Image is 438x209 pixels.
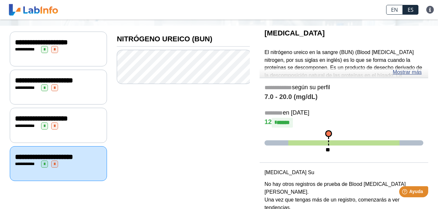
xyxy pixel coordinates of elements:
h4: 7.0 - 20.0 (mg/dL) [264,93,423,101]
h5: en [DATE] [264,109,423,117]
iframe: Help widget launcher [380,184,431,202]
font: 12 [264,118,272,125]
p: [MEDICAL_DATA] Su [264,169,423,176]
h5: según su perfil [264,84,423,91]
b: NITRÓGENO UREICO (BUN) [117,35,212,43]
a: Mostrar más [393,68,422,76]
b: [MEDICAL_DATA] [264,29,325,37]
a: ES [403,5,418,15]
a: EN [386,5,403,15]
p: El nitrógeno ureico en la sangre (BUN) (Blood [MEDICAL_DATA] nitrogen, por sus siglas en inglés) ... [264,49,423,111]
